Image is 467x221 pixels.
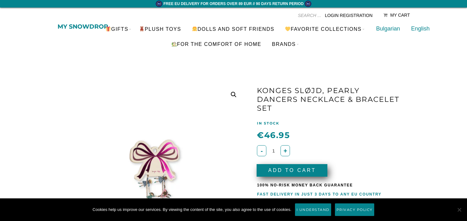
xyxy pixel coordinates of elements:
[281,145,290,156] button: +
[257,119,402,128] p: IN STOCK
[390,13,410,18] div: My Cart
[456,207,462,213] span: No
[187,21,279,36] a: Dolls and soft friends
[257,164,327,177] button: Add to Cart
[257,145,266,156] button: -
[257,192,381,196] span: Fast delivery in just 3 days to any EU country
[192,26,197,31] img: 👧
[92,207,291,213] span: Cookies help us improve our services. By viewing the content of the site, you also agree to the u...
[285,26,290,31] img: 💛
[106,26,111,31] img: 🎁
[172,41,177,47] img: 🏡
[303,1,311,7] img: eu.png
[257,85,402,114] h1: Konges Sløjd, Pearly Dancers Necklace & Bracelet set
[280,21,366,36] a: Favorite Collections
[325,13,372,18] a: Login Registration
[383,13,410,18] a: My Cart
[58,24,108,29] a: My snowdrop
[101,21,133,36] a: Gifts
[376,25,400,32] a: Bulgarian
[267,36,301,52] a: BRANDS
[257,192,402,207] div: No import taxes - Shipping from warehouse
[274,11,321,20] input: SEARCH ...
[139,26,144,31] img: 🧸
[295,203,331,216] a: Разбрах
[257,130,290,140] span: 46.95
[166,36,266,52] a: For the comfort of home
[257,183,402,187] div: 100% No-risk money back guarantee
[134,21,186,36] a: PLUSH TOYS
[156,1,164,7] img: eu.png
[257,130,264,140] span: €
[411,25,430,32] a: English
[335,203,375,216] a: Политика за поверителност
[266,145,281,156] input: Кол.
